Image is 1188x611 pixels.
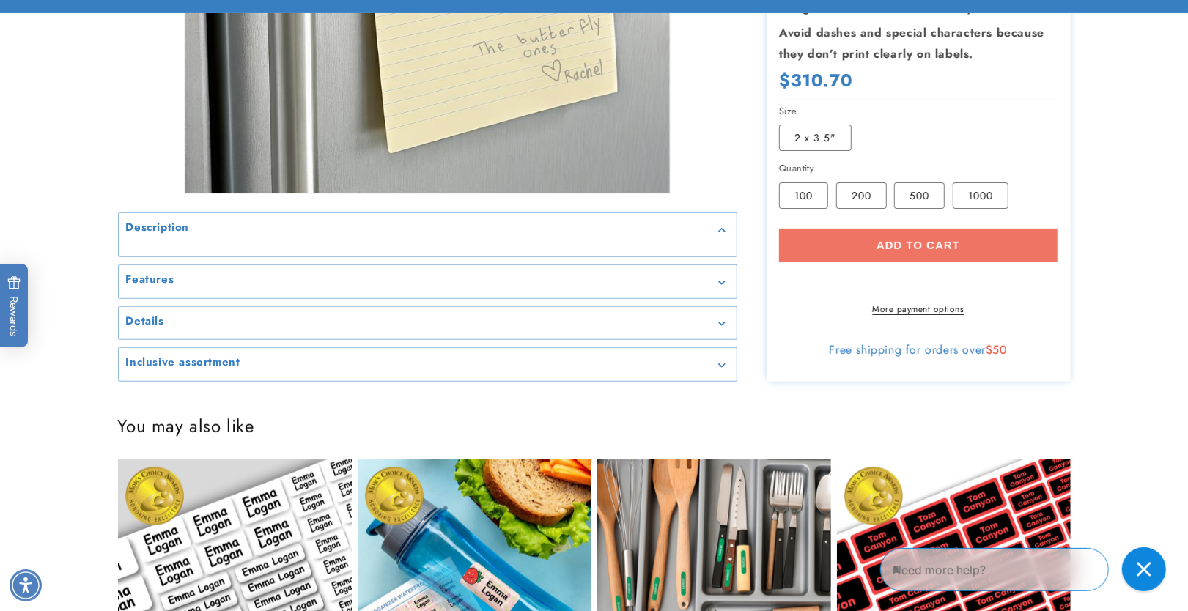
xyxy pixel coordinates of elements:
legend: Quantity [779,161,816,176]
summary: Inclusive assortment [119,348,737,381]
span: $ [986,341,993,358]
span: 50 [992,341,1007,358]
iframe: Gorgias Floating Chat [880,542,1173,596]
h2: Details [126,314,164,329]
h2: You may also like [118,415,1071,437]
legend: Size [779,103,799,118]
h2: Features [126,273,174,287]
label: 100 [779,182,828,208]
a: More payment options [779,302,1058,315]
label: 1000 [953,182,1008,208]
label: 500 [894,182,945,208]
summary: Details [119,307,737,340]
summary: Description [119,213,737,246]
summary: Features [119,265,737,298]
div: Accessibility Menu [10,569,42,601]
h2: Inclusive assortment [126,355,240,370]
div: Free shipping for orders over [779,342,1058,357]
label: 200 [836,182,887,208]
h2: Description [126,221,190,235]
span: $310.70 [779,68,852,91]
span: Rewards [7,276,21,337]
strong: Avoid dashes and special characters because they don’t print clearly on labels. [779,24,1044,62]
label: 2 x 3.5" [779,125,852,151]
